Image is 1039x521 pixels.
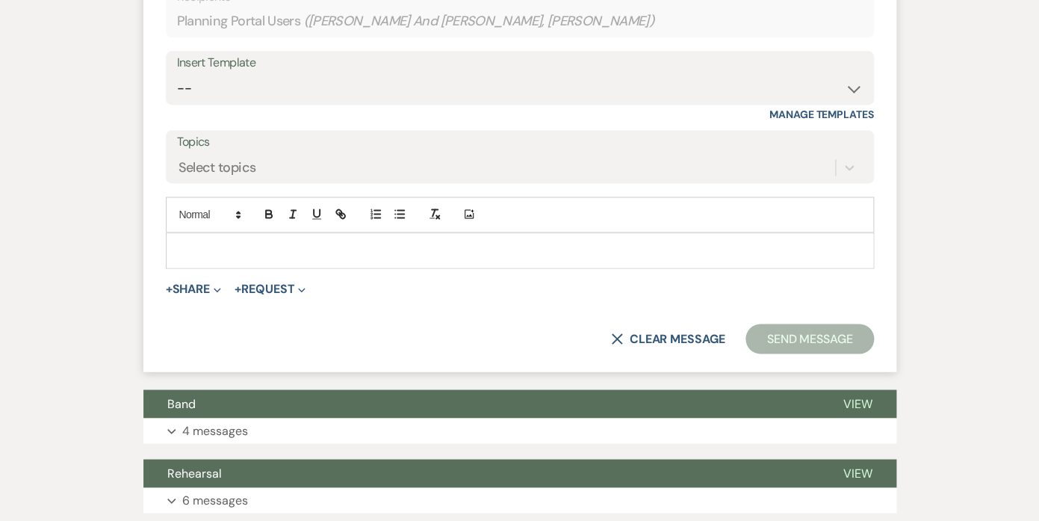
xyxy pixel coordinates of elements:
[303,11,654,31] span: ( [PERSON_NAME] And [PERSON_NAME], [PERSON_NAME] )
[235,283,306,295] button: Request
[179,157,256,177] div: Select topics
[166,283,173,295] span: +
[143,459,819,487] button: Rehearsal
[182,490,248,510] p: 6 messages
[843,465,872,481] span: View
[167,465,222,481] span: Rehearsal
[143,418,896,443] button: 4 messages
[819,389,896,418] button: View
[843,395,872,411] span: View
[769,108,874,121] a: Manage Templates
[167,395,196,411] span: Band
[745,324,873,354] button: Send Message
[166,283,222,295] button: Share
[819,459,896,487] button: View
[177,7,863,36] div: Planning Portal Users
[177,132,863,153] label: Topics
[611,333,725,345] button: Clear message
[143,487,896,513] button: 6 messages
[235,283,241,295] span: +
[182,421,248,440] p: 4 messages
[143,389,819,418] button: Band
[177,52,863,74] div: Insert Template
